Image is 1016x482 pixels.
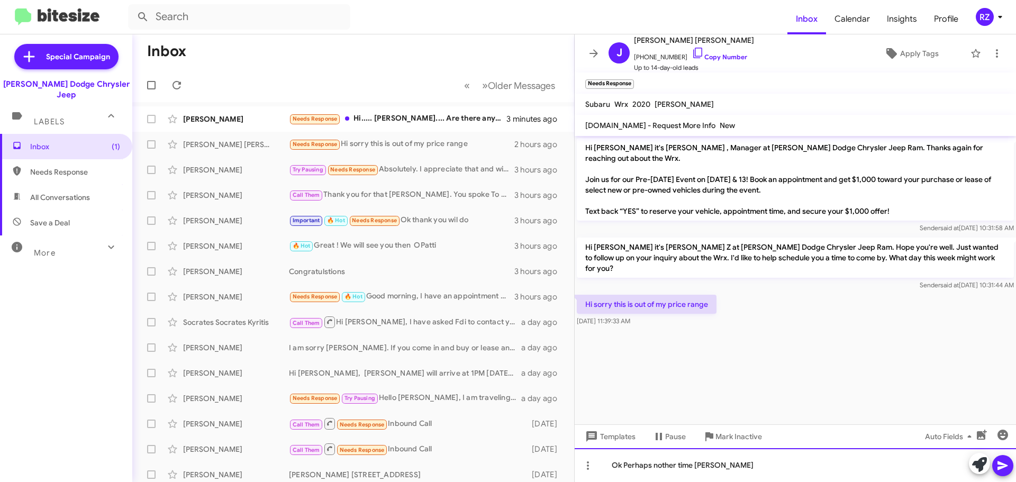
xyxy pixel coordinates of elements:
span: Save a Deal [30,217,70,228]
span: Sender [DATE] 10:31:58 AM [920,224,1014,232]
div: Thank you for that [PERSON_NAME]. You spoke To [PERSON_NAME], so she is working with you. Thank y... [289,189,514,201]
button: Previous [458,75,476,96]
span: 🔥 Hot [327,217,345,224]
span: Subaru [585,99,610,109]
div: a day ago [521,368,566,378]
div: 3 hours ago [514,266,566,277]
div: [DATE] [527,419,566,429]
div: [PERSON_NAME] [PERSON_NAME] [183,139,289,150]
div: I am sorry [PERSON_NAME]. If you come in and buy or lease another a car I will give you The $500.... [289,342,521,353]
nav: Page navigation example [458,75,561,96]
div: a day ago [521,342,566,353]
div: Absolutely. I appreciate that and will work with you all. [289,163,514,176]
div: 3 hours ago [514,190,566,201]
span: [PERSON_NAME] [655,99,714,109]
span: Older Messages [488,80,555,92]
span: Call Them [293,192,320,198]
span: Try Pausing [293,166,323,173]
span: Up to 14-day-old leads [634,62,754,73]
span: Inbox [30,141,120,152]
input: Search [128,4,350,30]
div: Congratulstions [289,266,514,277]
button: Apply Tags [857,44,965,63]
div: Inbound Call [289,442,527,456]
div: 3 hours ago [514,292,566,302]
div: 2 hours ago [514,139,566,150]
button: Auto Fields [917,427,984,446]
button: Mark Inactive [694,427,770,446]
span: Insights [878,4,926,34]
span: Needs Response [330,166,375,173]
div: Hi..... [PERSON_NAME].... Are there any High Tide 4 door wranglers on the lot or in-transit ? [289,113,506,125]
p: Hi [PERSON_NAME] it's [PERSON_NAME] Z at [PERSON_NAME] Dodge Chrysler Jeep Ram. Hope you're well.... [577,238,1014,278]
div: Good morning, I have an appointment with [PERSON_NAME] set for 4 [DATE]. We are approximately 75 ... [289,290,514,303]
span: « [464,79,470,92]
div: 3 hours ago [514,241,566,251]
div: [PERSON_NAME] [183,292,289,302]
div: [PERSON_NAME] [183,368,289,378]
span: Apply Tags [900,44,939,63]
span: » [482,79,488,92]
span: Call Them [293,320,320,326]
h1: Inbox [147,43,186,60]
p: Hi [PERSON_NAME] it's [PERSON_NAME] , Manager at [PERSON_NAME] Dodge Chrysler Jeep Ram. Thanks ag... [577,138,1014,221]
span: 🔥 Hot [344,293,362,300]
span: Auto Fields [925,427,976,446]
span: said at [940,224,959,232]
span: Sender [DATE] 10:31:44 AM [920,281,1014,289]
div: [PERSON_NAME] [183,342,289,353]
span: Needs Response [352,217,397,224]
div: Great ! We will see you then OPatti [289,240,514,252]
div: Ok thank you wil do [289,214,514,226]
button: Next [476,75,561,96]
div: [PERSON_NAME] [183,190,289,201]
a: Inbox [787,4,826,34]
div: RZ [976,8,994,26]
span: J [616,44,622,61]
button: Templates [575,427,644,446]
span: [PHONE_NUMBER] [634,47,754,62]
span: Wrx [614,99,628,109]
a: Calendar [826,4,878,34]
span: Labels [34,117,65,126]
small: Needs Response [585,79,634,89]
div: [PERSON_NAME] [183,114,289,124]
span: New [720,121,735,130]
div: [PERSON_NAME] [183,215,289,226]
span: Needs Response [293,395,338,402]
p: Hi sorry this is out of my price range [577,295,716,314]
span: 2020 [632,99,650,109]
div: 3 hours ago [514,165,566,175]
span: Important [293,217,320,224]
button: RZ [967,8,1004,26]
span: (1) [112,141,120,152]
span: 🔥 Hot [293,242,311,249]
button: Pause [644,427,694,446]
div: [PERSON_NAME] [183,419,289,429]
div: Inbound Call [289,417,527,430]
div: Hi [PERSON_NAME], [PERSON_NAME] will arrive at 1PM [DATE]. Let me ask you a question. Are you pre... [289,368,521,378]
a: Copy Number [692,53,747,61]
span: Needs Response [340,447,385,453]
div: [PERSON_NAME] [183,266,289,277]
span: [PERSON_NAME] [PERSON_NAME] [634,34,754,47]
span: More [34,248,56,258]
span: Needs Response [30,167,120,177]
div: a day ago [521,393,566,404]
span: Templates [583,427,636,446]
div: 3 minutes ago [506,114,566,124]
span: said at [940,281,959,289]
span: Mark Inactive [715,427,762,446]
span: Needs Response [340,421,385,428]
span: Needs Response [293,141,338,148]
span: Pause [665,427,686,446]
div: [DATE] [527,469,566,480]
div: Ok Perhaps nother time [PERSON_NAME] [575,448,1016,482]
a: Profile [926,4,967,34]
span: Special Campaign [46,51,110,62]
div: [PERSON_NAME] [183,241,289,251]
span: Call Them [293,421,320,428]
span: [DATE] 11:39:33 AM [577,317,630,325]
